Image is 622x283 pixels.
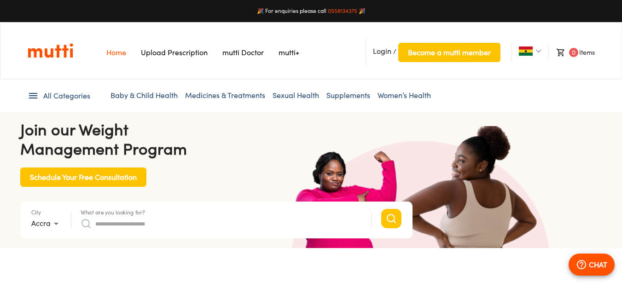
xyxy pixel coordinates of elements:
li: / [366,39,500,66]
a: 0558134375 [328,7,357,14]
label: City [31,209,41,215]
span: All Categories [43,91,90,101]
a: Link on the logo navigates to HomePage [28,43,73,58]
a: Navigates to mutti doctor website [222,48,264,57]
h4: Join our Weight Management Program [20,120,413,158]
p: CHAT [589,259,607,270]
a: Navigates to Prescription Upload Page [141,48,208,57]
button: Become a mutti member [398,43,500,62]
span: Login [373,46,391,56]
a: Women’s Health [378,91,431,100]
button: Schedule Your Free Consultation [20,167,146,187]
a: Schedule Your Free Consultation [20,172,146,180]
a: Navigates to mutti+ page [279,48,299,57]
img: Dropdown [536,48,541,54]
a: Supplements [326,91,370,100]
button: Search [381,209,401,228]
span: Become a mutti member [408,46,491,59]
span: Schedule Your Free Consultation [30,171,137,184]
span: 0 [569,48,578,57]
img: Ghana [519,46,533,56]
button: CHAT [569,254,615,276]
li: Items [548,44,594,61]
a: Sexual Health [273,91,319,100]
img: Logo [28,43,73,58]
a: Baby & Child Health [110,91,178,100]
a: Navigates to Home Page [106,48,126,57]
label: What are you looking for? [81,209,145,215]
a: Medicines & Treatments [185,91,265,100]
div: Accra [31,216,62,231]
